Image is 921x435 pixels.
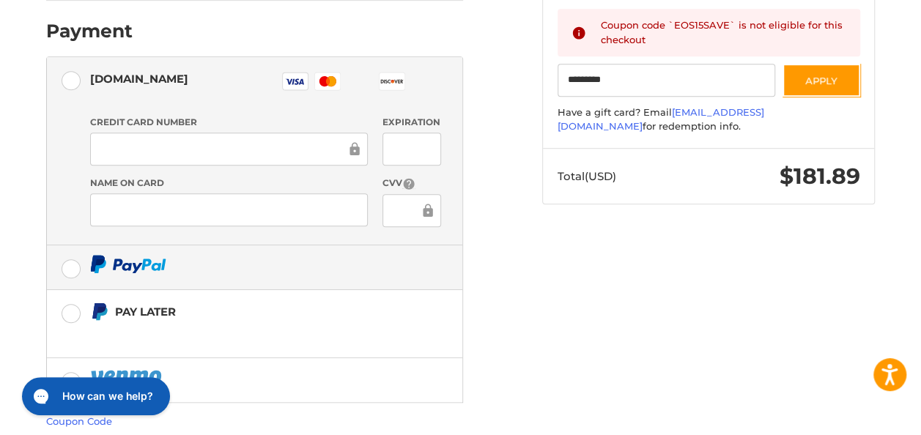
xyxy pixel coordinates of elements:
[90,327,396,340] iframe: PayPal Message 1
[115,300,396,324] div: Pay Later
[601,18,846,47] div: Coupon code `EOS15SAVE` is not eligible for this checkout
[382,116,442,129] label: Expiration
[15,372,174,420] iframe: Gorgias live chat messenger
[90,67,188,91] div: [DOMAIN_NAME]
[558,64,776,97] input: Gift Certificate or Coupon Code
[90,302,108,321] img: Pay Later icon
[382,176,442,190] label: CVV
[90,116,369,129] label: Credit Card Number
[90,176,369,190] label: Name on Card
[46,20,133,42] h2: Payment
[783,64,860,97] button: Apply
[90,255,166,273] img: PayPal icon
[558,169,616,183] span: Total (USD)
[780,163,860,190] span: $181.89
[558,105,860,134] div: Have a gift card? Email for redemption info.
[90,368,165,386] img: PayPal icon
[46,415,112,427] a: Coupon Code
